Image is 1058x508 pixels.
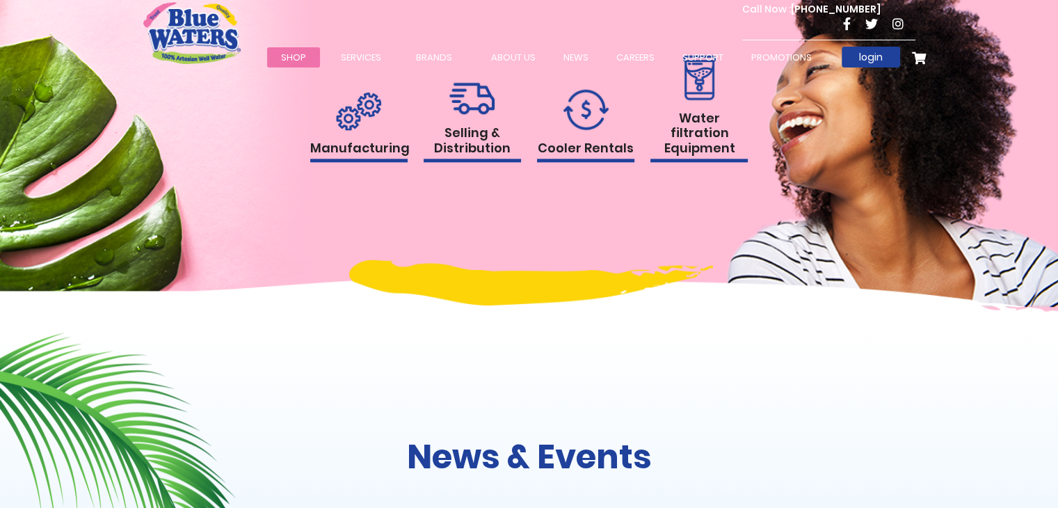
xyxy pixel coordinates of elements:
[537,141,634,163] h1: Cooler Rentals
[668,47,737,68] a: support
[416,51,452,64] span: Brands
[742,2,791,16] span: Call Now :
[679,55,719,100] img: rental
[424,125,521,162] h1: Selling & Distribution
[650,111,748,163] h1: Water filtration Equipment
[310,141,408,163] h1: Manufacturing
[742,2,881,17] p: [PHONE_NUMBER]
[143,2,241,63] a: store logo
[143,437,915,477] h2: News & Events
[602,47,668,68] a: careers
[477,47,550,68] a: about us
[341,51,381,64] span: Services
[449,82,495,115] img: rental
[842,47,900,68] a: login
[310,92,408,163] a: Manufacturing
[424,82,521,162] a: Selling & Distribution
[563,89,609,130] img: rental
[281,51,306,64] span: Shop
[336,92,381,130] img: rental
[550,47,602,68] a: News
[737,47,826,68] a: Promotions
[537,89,634,163] a: Cooler Rentals
[650,55,748,163] a: Water filtration Equipment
